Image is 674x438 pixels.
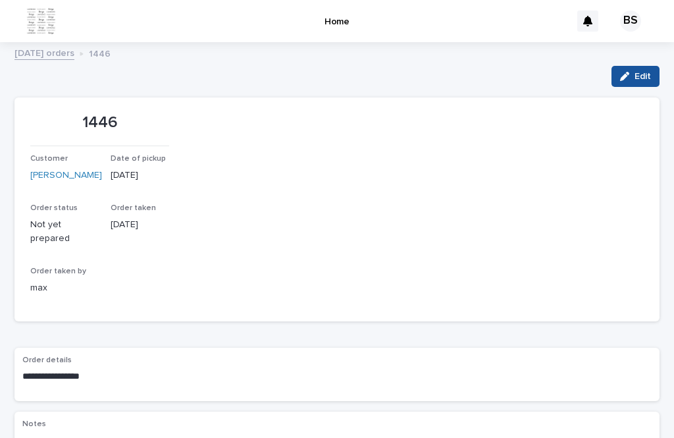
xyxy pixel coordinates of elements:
[30,169,102,182] a: [PERSON_NAME]
[30,281,100,295] p: max
[635,72,651,81] span: Edit
[22,420,46,428] span: Notes
[111,169,180,182] p: [DATE]
[111,155,166,163] span: Date of pickup
[22,356,72,364] span: Order details
[14,45,74,60] a: [DATE] orders
[611,66,660,87] button: Edit
[89,45,111,60] p: 1446
[30,218,100,246] p: Not yet prepared
[111,218,180,232] p: [DATE]
[30,113,169,132] p: 1446
[26,8,56,34] img: ZpJWbK78RmCi9E4bZOpa
[30,155,68,163] span: Customer
[30,267,86,275] span: Order taken by
[30,204,78,212] span: Order status
[111,204,156,212] span: Order taken
[620,11,641,32] div: BS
